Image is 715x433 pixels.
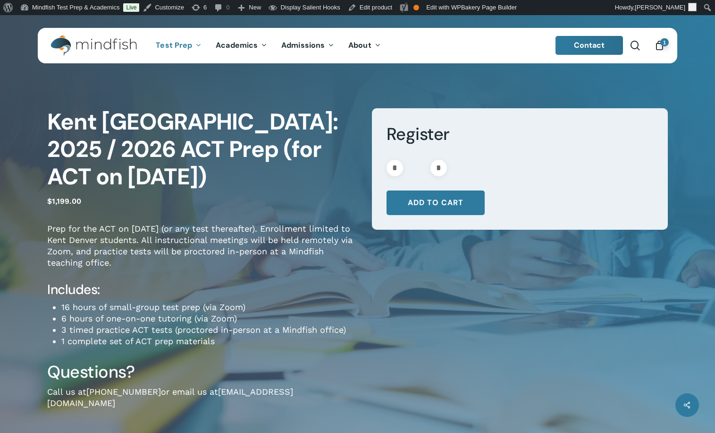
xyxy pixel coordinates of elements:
header: Main Menu [38,28,677,63]
div: OK [413,5,419,10]
button: Add to cart [387,191,485,215]
li: 3 timed practice ACT tests (proctored in-person at a Mindfish office) [61,324,358,336]
span: Admissions [281,40,325,50]
iframe: Chatbot [653,371,702,420]
a: About [341,42,388,50]
a: Cart [654,40,665,51]
a: [PHONE_NUMBER] [86,387,161,397]
span: [PERSON_NAME] [635,4,685,11]
a: Test Prep [149,42,209,50]
a: Live [123,3,139,12]
a: Contact [555,36,623,55]
input: Product quantity [406,160,428,176]
a: Academics [209,42,274,50]
li: 16 hours of small-group test prep (via Zoom) [61,302,358,313]
h1: Kent [GEOGRAPHIC_DATA]: 2025 / 2026 ACT Prep (for ACT on [DATE]) [47,108,358,191]
bdi: 1,199.00 [47,197,81,206]
span: Academics [216,40,258,50]
nav: Main Menu [149,28,387,63]
span: $ [47,197,52,206]
h4: Includes: [47,281,358,298]
span: Contact [574,40,605,50]
p: Call us at or email us at [47,386,358,422]
h3: Questions? [47,361,358,383]
p: Prep for the ACT on [DATE] (or any test thereafter). Enrollment limited to Kent Denver students. ... [47,223,358,281]
span: 1 [660,38,669,46]
li: 6 hours of one-on-one tutoring (via Zoom) [61,313,358,324]
span: Test Prep [156,40,192,50]
h3: Register [387,123,653,145]
a: Admissions [274,42,341,50]
li: 1 complete set of ACT prep materials [61,336,358,347]
span: About [348,40,371,50]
